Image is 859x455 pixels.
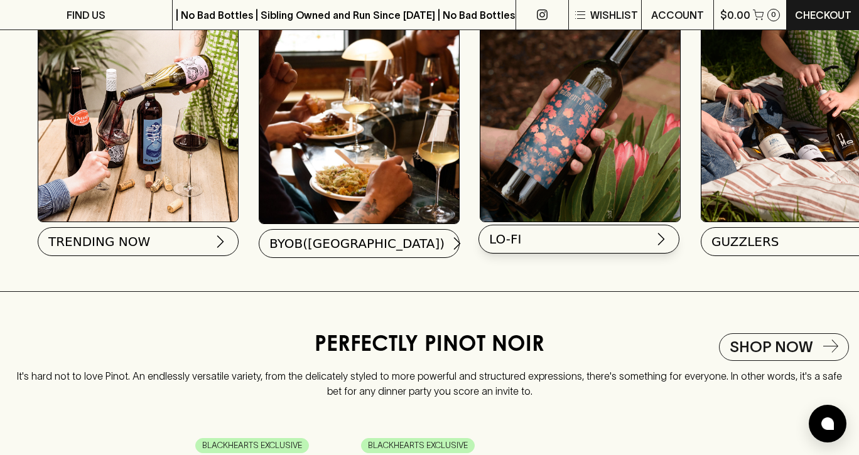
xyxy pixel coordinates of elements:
[315,333,544,360] h4: PERFECTLY PINOT NOIR
[711,233,779,250] span: GUZZLERS
[450,236,465,251] img: chevron-right.svg
[38,22,238,222] img: Best Sellers
[720,8,750,23] p: $0.00
[213,234,228,249] img: chevron-right.svg
[771,11,776,18] p: 0
[38,227,239,256] button: TRENDING NOW
[730,337,813,357] h5: SHOP NOW
[651,8,704,23] p: ACCOUNT
[489,230,521,248] span: LO-FI
[259,229,460,258] button: BYOB([GEOGRAPHIC_DATA])
[480,22,680,222] img: lofi_7376686939.gif
[269,235,445,252] span: BYOB([GEOGRAPHIC_DATA])
[10,360,849,399] p: It's hard not to love Pinot. An endlessly versatile variety, from the delicately styled to more p...
[67,8,105,23] p: FIND US
[654,232,669,247] img: chevron-right.svg
[795,8,851,23] p: Checkout
[590,8,638,23] p: Wishlist
[478,225,679,254] button: LO-FI
[719,333,849,361] a: SHOP NOW
[48,233,150,250] span: TRENDING NOW
[259,22,459,223] img: BYOB(angers)
[821,417,834,430] img: bubble-icon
